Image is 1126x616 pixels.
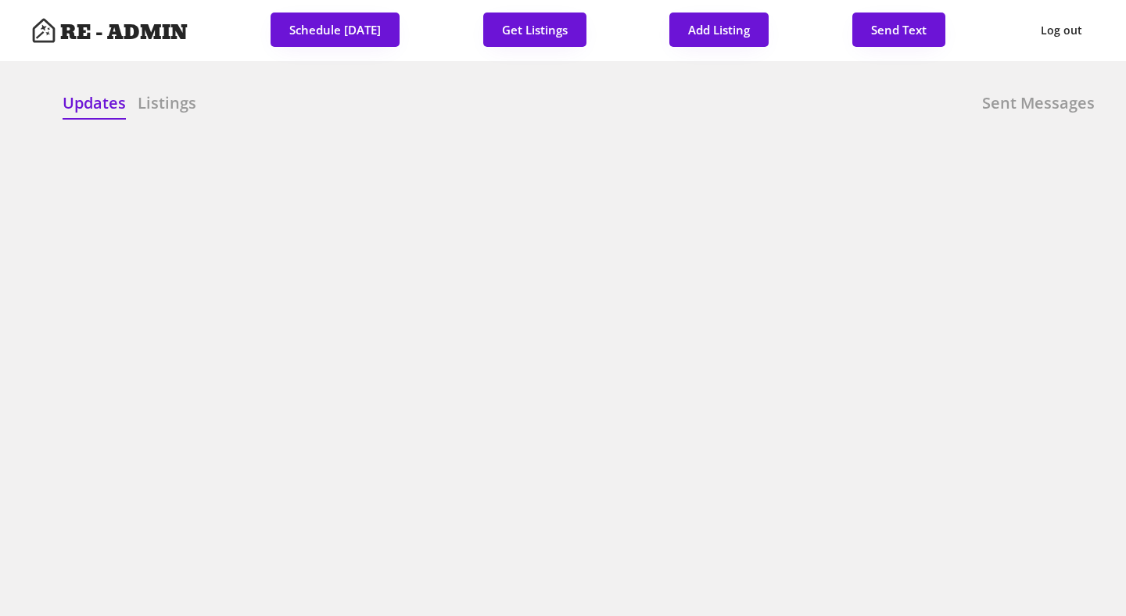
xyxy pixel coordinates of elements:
[669,13,769,47] button: Add Listing
[982,92,1095,114] h6: Sent Messages
[138,92,196,114] h6: Listings
[63,92,126,114] h6: Updates
[483,13,586,47] button: Get Listings
[271,13,400,47] button: Schedule [DATE]
[31,18,56,43] img: Artboard%201%20copy%203.svg
[852,13,945,47] button: Send Text
[60,23,188,43] h4: RE - ADMIN
[1028,13,1095,48] button: Log out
